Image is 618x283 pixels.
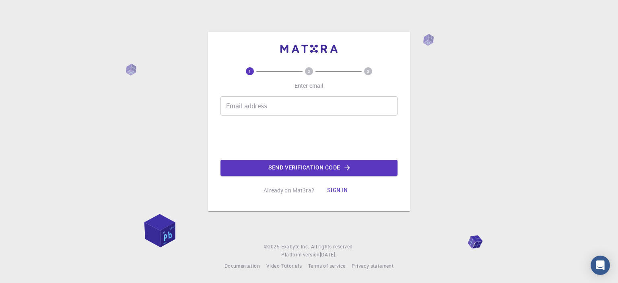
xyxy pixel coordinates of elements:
[220,160,398,176] button: Send verification code
[281,251,319,259] span: Platform version
[320,251,337,259] a: [DATE].
[225,262,260,269] span: Documentation
[308,262,345,270] a: Terms of service
[249,68,251,74] text: 1
[311,243,354,251] span: All rights reserved.
[264,186,314,194] p: Already on Mat3ra?
[266,262,302,269] span: Video Tutorials
[352,262,393,270] a: Privacy statement
[308,262,345,269] span: Terms of service
[281,243,309,251] a: Exabyte Inc.
[295,82,324,90] p: Enter email
[591,256,610,275] div: Open Intercom Messenger
[352,262,393,269] span: Privacy statement
[308,68,310,74] text: 2
[264,243,281,251] span: © 2025
[367,68,369,74] text: 3
[281,243,309,250] span: Exabyte Inc.
[248,122,370,153] iframe: reCAPTCHA
[225,262,260,270] a: Documentation
[321,182,354,198] button: Sign in
[266,262,302,270] a: Video Tutorials
[320,251,337,258] span: [DATE] .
